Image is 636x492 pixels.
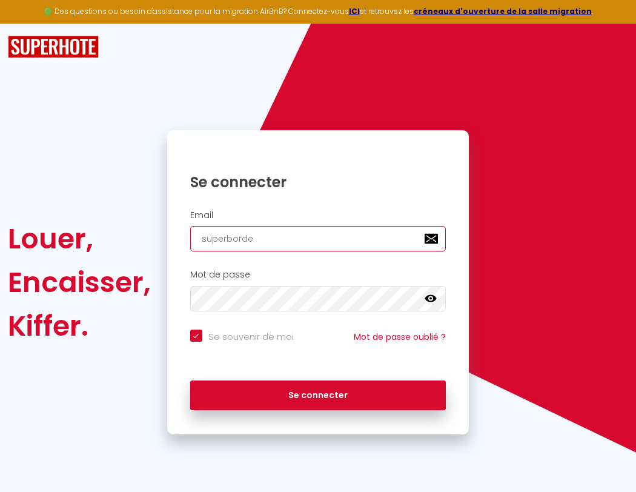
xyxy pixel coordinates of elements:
[349,6,360,16] a: ICI
[190,210,446,221] h2: Email
[8,304,151,348] div: Kiffer.
[190,270,446,280] h2: Mot de passe
[190,173,446,191] h1: Se connecter
[8,36,99,58] img: SuperHote logo
[190,226,446,251] input: Ton Email
[190,381,446,411] button: Se connecter
[414,6,592,16] a: créneaux d'ouverture de la salle migration
[10,5,46,41] button: Ouvrir le widget de chat LiveChat
[8,217,151,261] div: Louer,
[8,261,151,304] div: Encaisser,
[354,331,446,343] a: Mot de passe oublié ?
